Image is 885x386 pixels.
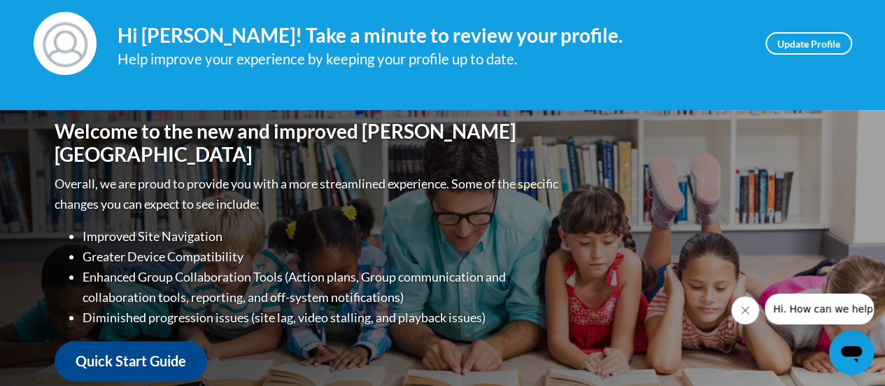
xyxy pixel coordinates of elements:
[765,294,874,324] iframe: Message from company
[55,120,562,167] h1: Welcome to the new and improved [PERSON_NAME][GEOGRAPHIC_DATA]
[8,10,113,21] span: Hi. How can we help?
[118,48,744,71] div: Help improve your experience by keeping your profile up to date.
[83,267,562,308] li: Enhanced Group Collaboration Tools (Action plans, Group communication and collaboration tools, re...
[83,308,562,328] li: Diminished progression issues (site lag, video stalling, and playback issues)
[55,174,562,214] p: Overall, we are proud to provide you with a more streamlined experience. Some of the specific cha...
[829,330,874,375] iframe: Button to launch messaging window
[83,226,562,247] li: Improved Site Navigation
[34,12,97,75] img: Profile Image
[118,24,744,48] h4: Hi [PERSON_NAME]! Take a minute to review your profile.
[765,32,852,55] a: Update Profile
[83,247,562,267] li: Greater Device Compatibility
[55,341,207,381] a: Quick Start Guide
[731,296,759,324] iframe: Close message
